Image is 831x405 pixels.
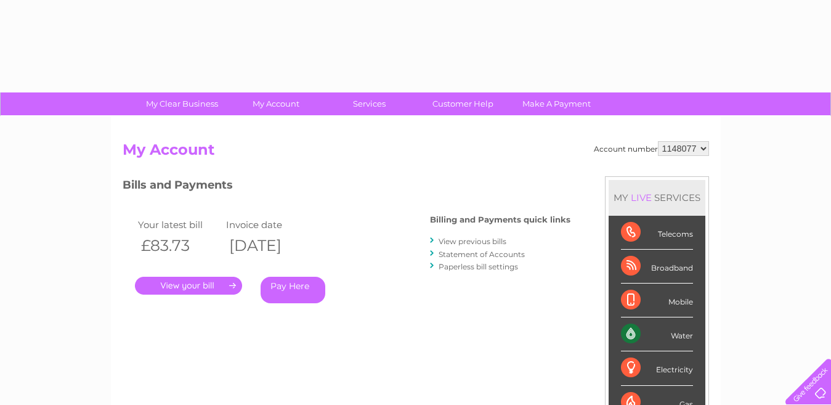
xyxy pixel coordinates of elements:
[318,92,420,115] a: Services
[135,216,224,233] td: Your latest bill
[131,92,233,115] a: My Clear Business
[135,277,242,295] a: .
[225,92,326,115] a: My Account
[621,284,693,317] div: Mobile
[261,277,325,303] a: Pay Here
[594,141,709,156] div: Account number
[439,250,525,259] a: Statement of Accounts
[609,180,705,215] div: MY SERVICES
[123,141,709,165] h2: My Account
[412,92,514,115] a: Customer Help
[621,317,693,351] div: Water
[430,215,570,224] h4: Billing and Payments quick links
[439,262,518,271] a: Paperless bill settings
[223,216,312,233] td: Invoice date
[135,233,224,258] th: £83.73
[123,176,570,198] h3: Bills and Payments
[621,351,693,385] div: Electricity
[621,250,693,284] div: Broadband
[621,216,693,250] div: Telecoms
[506,92,607,115] a: Make A Payment
[223,233,312,258] th: [DATE]
[439,237,506,246] a: View previous bills
[628,192,654,203] div: LIVE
